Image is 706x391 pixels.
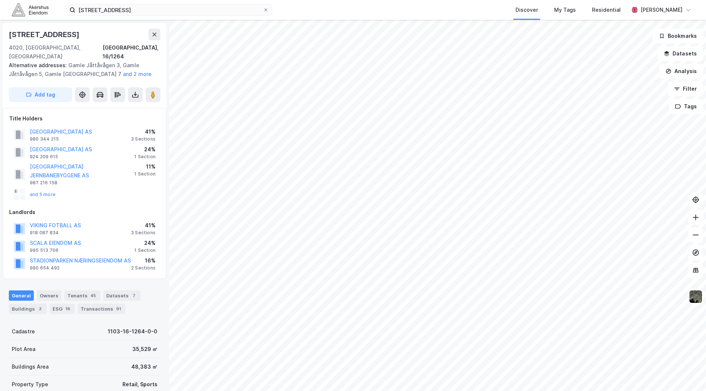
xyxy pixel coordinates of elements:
[134,239,156,247] div: 24%
[134,247,156,253] div: 1 Section
[30,136,59,142] div: 980 344 215
[134,145,156,154] div: 24%
[9,304,47,314] div: Buildings
[131,221,156,230] div: 41%
[30,265,60,271] div: 990 654 492
[669,99,703,114] button: Tags
[78,304,125,314] div: Transactions
[554,6,576,14] div: My Tags
[30,247,58,253] div: 995 513 706
[9,29,81,40] div: [STREET_ADDRESS]
[103,43,160,61] div: [GEOGRAPHIC_DATA], 16/1264
[50,304,75,314] div: ESG
[108,327,157,336] div: 1103-16-1264-0-0
[12,362,49,371] div: Buildings Area
[12,3,49,16] img: akershus-eiendom-logo.9091f326c980b4bce74ccdd9f866810c.svg
[75,4,263,15] input: Search by address, cadastre, landlords, tenants or people
[131,127,156,136] div: 41%
[9,290,34,301] div: General
[103,290,140,301] div: Datasets
[30,180,57,186] div: 987 216 158
[669,356,706,391] div: Kontrollprogram for chat
[131,230,156,236] div: 3 Sections
[12,345,35,354] div: Plot Area
[130,292,138,299] div: 7
[89,292,97,299] div: 45
[9,43,103,61] div: 4020, [GEOGRAPHIC_DATA], [GEOGRAPHIC_DATA]
[653,29,703,43] button: Bookmarks
[37,290,61,301] div: Owners
[9,208,160,217] div: Landlords
[12,327,35,336] div: Cadastre
[122,380,157,389] div: Retail, Sports
[115,305,122,312] div: 91
[592,6,621,14] div: Residential
[516,6,538,14] div: Discover
[64,305,72,312] div: 16
[12,380,48,389] div: Property Type
[36,305,44,312] div: 2
[134,171,156,177] div: 1 Section
[131,256,156,265] div: 16%
[9,87,72,102] button: Add tag
[669,356,706,391] iframe: Chat Widget
[134,162,156,171] div: 11%
[30,154,58,160] div: 924 209 615
[134,154,156,160] div: 1 Section
[64,290,100,301] div: Tenants
[641,6,682,14] div: [PERSON_NAME]
[657,46,703,61] button: Datasets
[668,82,703,96] button: Filter
[131,136,156,142] div: 3 Sections
[689,290,703,304] img: 9k=
[131,362,157,371] div: 48,383 ㎡
[132,345,157,354] div: 35,529 ㎡
[131,265,156,271] div: 2 Sections
[659,64,703,79] button: Analysis
[30,230,59,236] div: 918 087 834
[9,62,68,68] span: Alternative addresses:
[9,114,160,123] div: Title Holders
[9,61,154,79] div: Gamle Jåttåvågen 3, Gamle Jåttåvågen 5, Gamle [GEOGRAPHIC_DATA] 7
